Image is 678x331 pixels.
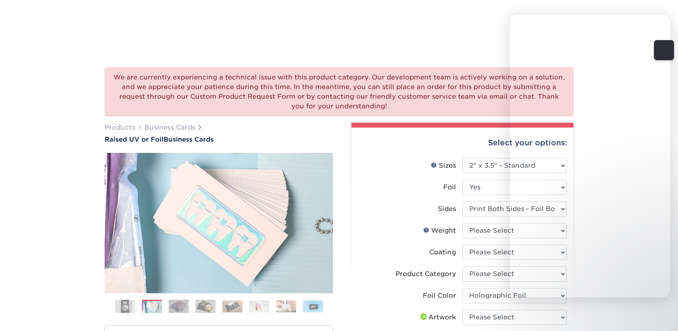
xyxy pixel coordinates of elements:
div: Weight [423,226,456,236]
img: Business Cards 02 [142,300,162,314]
img: Business Cards 08 [303,300,323,313]
img: Business Cards 07 [276,300,296,313]
img: Business Cards 05 [222,300,242,313]
div: We are currently experiencing a technical issue with this product category. Our development team ... [105,67,573,116]
div: Product Category [395,269,456,279]
div: Sides [438,204,456,214]
span: Raised UV or Foil [105,136,163,143]
div: Foil Color [423,291,456,301]
img: Business Cards 01 [115,296,135,317]
div: Coating [429,248,456,257]
div: Artwork [419,313,456,322]
img: Business Cards 03 [169,299,189,313]
img: Raised UV or Foil 02 [105,144,333,302]
img: Business Cards 06 [249,300,269,313]
a: Business Cards [145,124,195,131]
iframe: To enrich screen reader interactions, please activate Accessibility in Grammarly extension settings [510,15,670,297]
a: Raised UV or FoilBusiness Cards [105,136,333,143]
h1: Business Cards [105,136,333,143]
img: Business Cards 04 [196,299,216,313]
iframe: Intercom live chat [651,304,670,323]
a: Products [105,124,135,131]
div: Foil [443,183,456,192]
div: Select your options: [358,128,567,158]
div: Sizes [431,161,456,171]
iframe: Google Customer Reviews [2,307,68,328]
